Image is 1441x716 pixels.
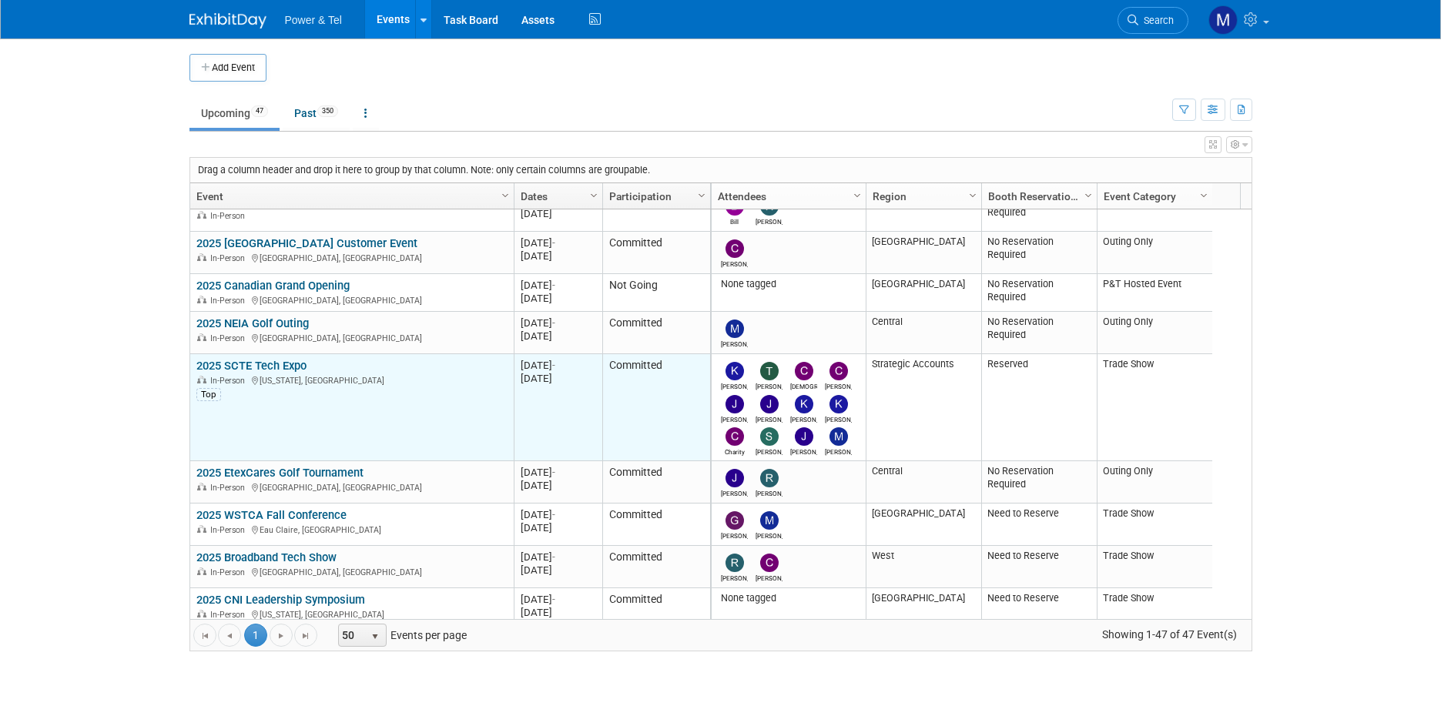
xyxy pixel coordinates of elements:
span: In-Person [210,525,250,535]
span: 50 [339,624,365,646]
a: Past350 [283,99,350,128]
img: Jeff Porter [795,427,813,446]
div: Kevin Heflin [825,413,852,423]
td: Need to Reserve [981,504,1097,546]
div: [DATE] [521,593,595,606]
a: Go to the next page [270,624,293,647]
a: Column Settings [1080,183,1097,206]
div: Gary Mau [721,530,748,540]
td: Need to Reserve [981,546,1097,588]
div: [DATE] [521,279,595,292]
td: Central [866,312,981,354]
span: Showing 1-47 of 47 Event(s) [1087,624,1251,645]
div: Collins O'Toole [825,380,852,390]
a: Upcoming47 [189,99,280,128]
span: - [552,594,555,605]
td: West [866,546,981,588]
td: Committed [602,461,710,504]
div: [DATE] [521,372,595,385]
span: 350 [317,105,338,117]
img: Tammy Pilkington [760,362,779,380]
span: - [552,509,555,520]
img: Kevin Heflin [829,395,848,413]
td: Outing Only [1097,312,1212,354]
a: 2025 CNI Leadership Symposium [196,593,365,607]
div: [DATE] [521,249,595,263]
div: Mike Brems [721,338,748,348]
a: Dates [521,183,592,209]
div: [US_STATE], [GEOGRAPHIC_DATA] [196,373,507,386]
div: [DATE] [521,236,595,249]
span: Column Settings [695,189,708,202]
span: In-Person [210,376,250,386]
td: Committed [602,312,710,354]
img: Scott Wisneski [760,427,779,446]
div: None tagged [717,592,860,604]
img: In-Person Event [197,333,206,341]
td: Reserved [981,354,1097,461]
td: No Reservation Required [981,189,1097,232]
div: [DATE] [521,508,595,521]
a: Column Settings [497,183,514,206]
span: select [369,631,381,643]
div: [GEOGRAPHIC_DATA], [GEOGRAPHIC_DATA] [196,251,507,264]
span: - [552,317,555,329]
td: P&T Hosted Event [1097,274,1212,312]
img: In-Person Event [197,253,206,261]
td: No Reservation Required [981,274,1097,312]
span: - [552,279,555,291]
div: CHRISTEN Gowens [790,380,817,390]
span: In-Person [210,483,250,493]
a: Column Settings [964,183,981,206]
td: [GEOGRAPHIC_DATA] [866,274,981,312]
span: Go to the next page [275,630,287,642]
a: 2025 [GEOGRAPHIC_DATA] Customer Event [196,236,417,250]
div: [DATE] [521,292,595,305]
td: Committed [602,588,710,626]
div: Robert Zuzek [756,216,782,226]
div: [DATE] [521,316,595,330]
div: [US_STATE], [GEOGRAPHIC_DATA] [196,607,507,621]
td: Trade Show [1097,546,1212,588]
img: In-Person Event [197,483,206,490]
div: Charity Deaton [721,446,748,456]
img: Kevin Wilkes [726,362,744,380]
a: 2025 EtexCares Golf Tournament [196,466,364,480]
a: Go to the previous page [218,624,241,647]
img: In-Person Event [197,525,206,533]
span: In-Person [210,296,250,306]
span: Column Settings [851,189,863,202]
img: In-Person Event [197,211,206,219]
img: CHRISTEN Gowens [795,362,813,380]
td: Not Going [602,274,710,312]
span: - [552,360,555,371]
a: 2025 NEIA Golf Outing [196,316,309,330]
img: Chris Noora [726,239,744,258]
div: [DATE] [521,359,595,372]
a: 2025 WSTCA Fall Conference [196,508,347,522]
div: None tagged [717,278,860,290]
span: Go to the first page [199,630,211,642]
img: Jerry Johnson [726,469,744,487]
img: Madalyn Bobbitt [1208,5,1238,35]
div: Eau Claire, [GEOGRAPHIC_DATA] [196,523,507,536]
td: Trade Show [1097,354,1212,461]
div: [DATE] [521,466,595,479]
img: Jesse Clark [726,395,744,413]
div: Jesse Clark [721,413,748,423]
td: [GEOGRAPHIC_DATA] [866,588,981,626]
div: [GEOGRAPHIC_DATA], [GEOGRAPHIC_DATA] [196,480,507,494]
a: Column Settings [585,183,602,206]
a: 2025 Canadian Grand Opening [196,279,350,293]
td: Outing Only [1097,232,1212,274]
img: Mike Brems [726,320,744,338]
div: Bill Rinehardt [721,216,748,226]
div: Kevin Stevens [790,413,817,423]
div: Tammy Pilkington [756,380,782,390]
span: - [552,237,555,249]
span: 47 [251,105,268,117]
td: Committed [602,504,710,546]
div: Kevin Wilkes [721,380,748,390]
a: Booth Reservation Status [988,183,1087,209]
a: Go to the last page [294,624,317,647]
